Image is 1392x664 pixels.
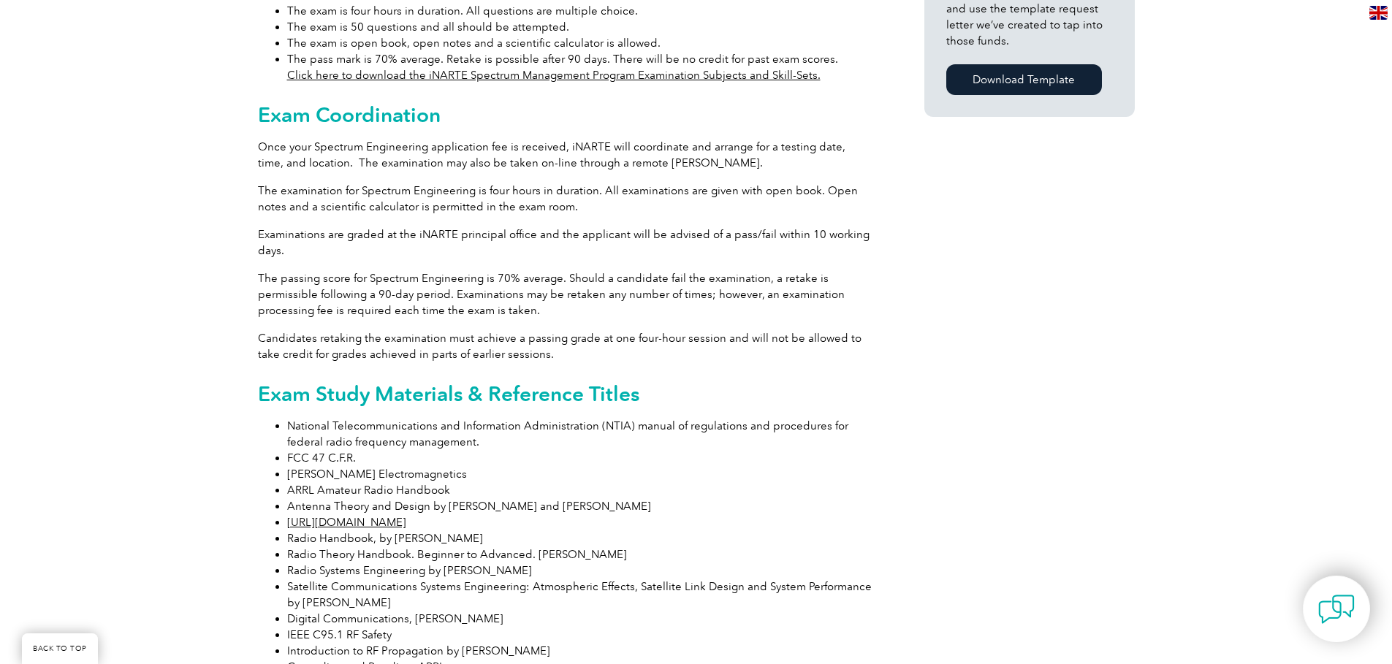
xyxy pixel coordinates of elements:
li: Satellite Communications Systems Engineering: Atmospheric Effects, Satellite Link Design and Syst... [287,579,872,611]
li: [PERSON_NAME] Electromagnetics [287,466,872,482]
li: The exam is open book, open notes and a scientific calculator is allowed. [287,35,872,51]
li: Digital Communications, [PERSON_NAME] [287,611,872,627]
li: FCC 47 C.F.R. [287,450,872,466]
a: Click here to download the iNARTE Spectrum Management Program Examination Subjects and Skill-Sets. [287,69,821,82]
a: Download Template [946,64,1102,95]
li: The exam is four hours in duration. All questions are multiple choice. [287,3,872,19]
p: Examinations are graded at the iNARTE principal office and the applicant will be advised of a pas... [258,226,872,259]
li: IEEE C95.1 RF Safety [287,627,872,643]
p: Candidates retaking the examination must achieve a passing grade at one four-hour session and wil... [258,330,872,362]
a: [URL][DOMAIN_NAME] [287,516,406,529]
li: Radio Handbook, by [PERSON_NAME] [287,530,872,546]
a: BACK TO TOP [22,633,98,664]
h2: Exam Coordination [258,103,872,126]
li: The pass mark is 70% average. Retake is possible after 90 days. There will be no credit for past ... [287,51,872,83]
li: The exam is 50 questions and all should be attempted. [287,19,872,35]
p: The passing score for Spectrum Engineering is 70% average. Should a candidate fail the examinatio... [258,270,872,318]
p: The examination for Spectrum Engineering is four hours in duration. All examinations are given wi... [258,183,872,215]
li: National Telecommunications and Information Administration (NTIA) manual of regulations and proce... [287,418,872,450]
li: Antenna Theory and Design by [PERSON_NAME] and [PERSON_NAME] [287,498,872,514]
p: Once your Spectrum Engineering application fee is received, iNARTE will coordinate and arrange fo... [258,139,872,171]
li: Radio Theory Handbook. Beginner to Advanced. [PERSON_NAME] [287,546,872,562]
li: Introduction to RF Propagation by [PERSON_NAME] [287,643,872,659]
img: en [1369,6,1388,20]
img: contact-chat.png [1318,591,1355,627]
li: Radio Systems Engineering by [PERSON_NAME] [287,562,872,579]
li: ARRL Amateur Radio Handbook [287,482,872,498]
h2: Exam Study Materials & Reference Titles [258,382,872,405]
